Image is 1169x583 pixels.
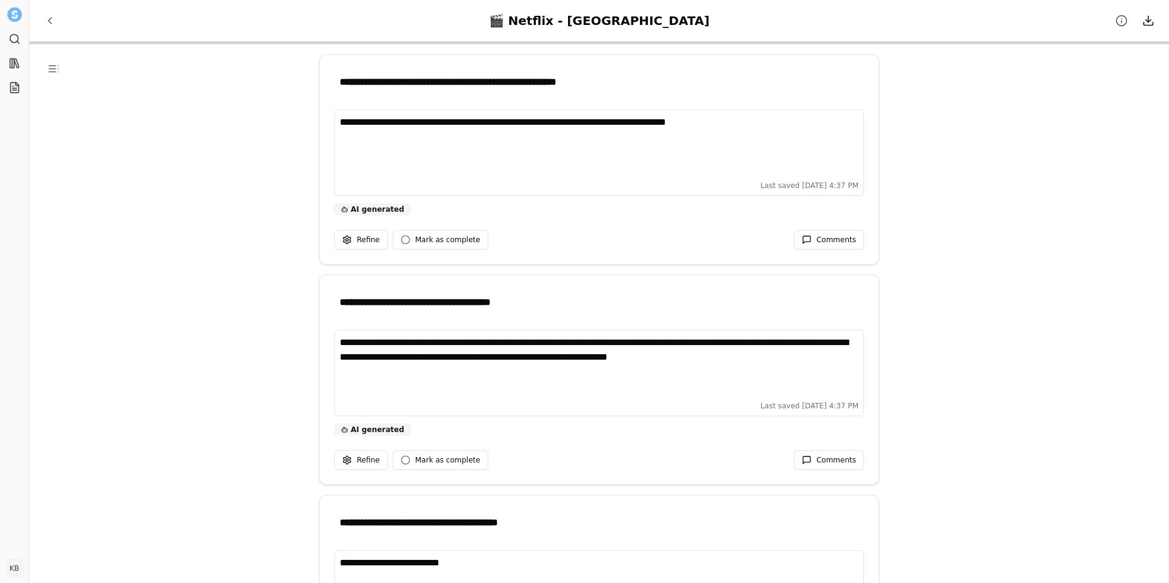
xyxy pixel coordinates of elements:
span: Last saved [DATE] 4:37 PM [760,181,858,190]
span: Mark as complete [415,455,480,465]
img: Settle [7,7,22,22]
span: Refine [357,235,380,245]
button: Comments [794,450,864,470]
div: 🎬 Netflix - [GEOGRAPHIC_DATA] [489,12,710,29]
button: Comments [794,230,864,250]
button: Refine [334,450,388,470]
button: Refine [334,230,388,250]
button: Back to Projects [39,10,61,32]
a: Projects [5,78,24,97]
a: Search [5,29,24,49]
button: Settle [5,5,24,24]
button: Project details [1111,10,1132,32]
span: Comments [816,455,856,465]
a: Library [5,54,24,73]
span: Mark as complete [415,235,480,245]
span: Last saved [DATE] 4:37 PM [760,401,858,411]
span: AI generated [351,425,404,435]
span: Refine [357,455,380,465]
span: AI generated [351,204,404,214]
button: KB [5,559,24,578]
span: Comments [816,235,856,245]
button: Mark as complete [393,450,488,470]
button: Mark as complete [393,230,488,250]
